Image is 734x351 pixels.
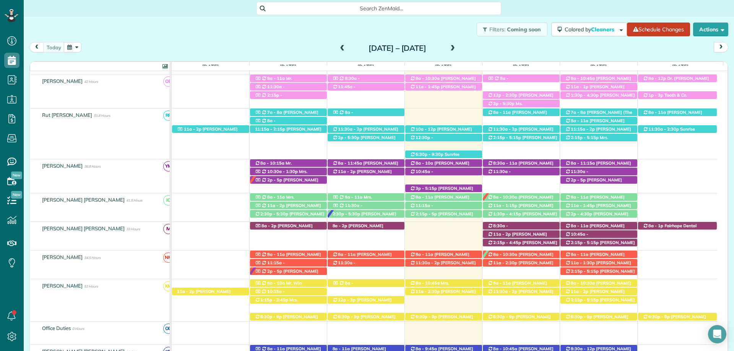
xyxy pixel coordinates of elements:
span: Dr. [PERSON_NAME] ([PHONE_NUMBER], [PHONE_NUMBER]) [643,76,709,92]
div: 120 Pinnacle Ct - Fairhope, ?, ? [405,184,482,192]
div: [STREET_ADDRESS] [405,279,482,287]
span: [PERSON_NAME] ([PHONE_NUMBER]) [487,194,554,205]
span: [PERSON_NAME] ([PHONE_NUMBER]) [177,289,231,299]
div: [STREET_ADDRESS] [483,259,560,267]
div: [STREET_ADDRESS] [328,108,404,116]
span: [PERSON_NAME] ([PHONE_NUMBER]) [487,231,547,242]
span: [PERSON_NAME] ([PHONE_NUMBER]) [410,252,469,262]
div: [STREET_ADDRESS] [560,222,637,230]
span: [PERSON_NAME] ([PHONE_NUMBER]) [410,211,473,222]
div: [STREET_ADDRESS] [250,267,327,275]
div: [STREET_ADDRESS] [328,222,404,230]
span: [PERSON_NAME] ([PHONE_NUMBER]) [255,252,321,262]
div: [STREET_ADDRESS] [328,125,404,133]
div: [STREET_ADDRESS] [483,279,560,287]
div: [STREET_ADDRESS] [560,251,637,259]
span: [PERSON_NAME] (Fairhope Pediatrics) ([PHONE_NUMBER], [PHONE_NUMBER]) [410,314,473,336]
span: 8a - 11:45a [338,160,362,166]
span: 11a - 1:30p [570,260,595,265]
span: 8a - 11a [267,252,285,257]
div: [STREET_ADDRESS] [405,74,482,82]
span: 8a - 11:15a [332,110,354,120]
div: [STREET_ADDRESS][PERSON_NAME] [483,74,560,82]
span: 8a - 11:45a [487,76,509,86]
div: [STREET_ADDRESS] [560,117,637,125]
span: 2p - 5p [267,177,283,183]
span: [PERSON_NAME] ([PHONE_NUMBER]) [487,81,538,92]
div: [STREET_ADDRESS][PERSON_NAME][PERSON_NAME] [560,202,637,210]
div: [STREET_ADDRESS] [405,202,482,210]
span: [PERSON_NAME] ([PHONE_NUMBER]) [255,265,302,276]
span: [PERSON_NAME] ([PHONE_NUMBER]) [410,160,469,171]
span: [PERSON_NAME] ([PHONE_NUMBER]) [332,223,383,234]
div: [STREET_ADDRESS][PERSON_NAME] [172,125,249,133]
span: 8a - 10:15a [260,160,285,166]
span: 6:30p - 9p [260,314,282,319]
span: [PERSON_NAME] ([PHONE_NUMBER], [PHONE_NUMBER]) [410,186,473,202]
span: 10a - 12p [415,126,436,132]
span: 8a - 11a [415,252,434,257]
span: 11:30a - 2:45p [487,169,511,180]
div: [STREET_ADDRESS][PERSON_NAME] [638,125,717,133]
span: Mrs. [PERSON_NAME] ([PHONE_NUMBER]) [565,135,608,151]
span: 8a - 11:30a [332,280,354,291]
div: [STREET_ADDRESS] [250,74,327,82]
span: 1p - 3p [648,92,664,98]
div: [STREET_ADDRESS] [250,125,327,133]
span: 6:30p - 9p [338,314,360,319]
div: [STREET_ADDRESS] [405,259,482,267]
span: [PERSON_NAME] ([PHONE_NUMBER]) [487,260,554,271]
span: Cleaners [591,26,615,33]
div: [STREET_ADDRESS] [250,193,327,201]
div: [STREET_ADDRESS][PERSON_NAME] [560,210,637,218]
span: [PERSON_NAME] ([PHONE_NUMBER]) [487,160,554,171]
span: [PERSON_NAME] ([PHONE_NUMBER]) [332,297,392,308]
span: [PERSON_NAME] ([PHONE_NUMBER]) [410,84,476,95]
span: [PERSON_NAME] ([PHONE_NUMBER]) [565,76,631,86]
div: [STREET_ADDRESS] [638,222,717,230]
span: 11a - 2p [493,231,511,237]
span: [PERSON_NAME] ([PHONE_NUMBER]) [332,169,392,180]
div: [STREET_ADDRESS] [483,159,560,167]
span: [PERSON_NAME] ([PHONE_NUMBER]) [565,203,631,214]
span: 8:30a - 11a [493,160,518,166]
button: Actions [693,23,728,36]
div: [STREET_ADDRESS] [483,210,560,218]
span: [PERSON_NAME] ([PHONE_NUMBER]) [410,208,458,219]
div: [STREET_ADDRESS] [483,202,560,210]
div: [STREET_ADDRESS] [560,230,637,238]
span: [PERSON_NAME] ([PHONE_NUMBER]) [332,211,396,222]
span: [PERSON_NAME] ([PHONE_NUMBER]) [487,228,538,239]
div: [STREET_ADDRESS] [250,210,327,218]
span: 11a - 2p [338,169,356,174]
div: [STREET_ADDRESS][PERSON_NAME] [638,74,717,82]
div: [STREET_ADDRESS] [250,202,327,210]
span: 8a - 10:45a [415,280,440,286]
span: 8a - 11a [648,110,666,115]
span: [PERSON_NAME] ([PHONE_NUMBER]) [332,135,396,146]
span: 11:15a - 1:45p [410,203,434,214]
span: [PERSON_NAME] ([PHONE_NUMBER]) [643,110,702,120]
span: 11a - 2:30p [415,289,440,294]
div: [STREET_ADDRESS] [638,108,717,116]
div: [STREET_ADDRESS][PERSON_NAME] [483,108,560,116]
button: Colored byCleaners [551,23,627,36]
span: [PERSON_NAME] ([PHONE_NUMBER]) [487,92,554,103]
div: [STREET_ADDRESS][US_STATE] [560,239,637,247]
div: [STREET_ADDRESS][PERSON_NAME] [328,313,404,321]
div: [STREET_ADDRESS] [250,176,327,184]
span: [PERSON_NAME] ([PHONE_NUMBER]) [487,280,547,291]
span: 6:30p - 9p [415,314,437,319]
span: 2:15p - 5:15p [570,135,599,140]
span: [PERSON_NAME] ([PHONE_NUMBER]) [332,286,383,296]
div: [STREET_ADDRESS] [250,288,327,296]
span: [PERSON_NAME] ([PHONE_NUMBER]) [255,126,322,137]
span: [PERSON_NAME] ([PHONE_NUMBER]) [332,265,380,276]
span: Sunrise Dermatology ([PHONE_NUMBER]) [410,152,479,162]
div: [STREET_ADDRESS][PERSON_NAME] [328,193,404,201]
span: [PERSON_NAME] ([PHONE_NUMBER]) [255,89,296,100]
span: [PERSON_NAME] ([PHONE_NUMBER]) [410,174,458,185]
span: [PERSON_NAME] (DDN Renovations LLC) ([PHONE_NUMBER]) [177,126,237,143]
span: 8a - 10a [267,280,285,286]
span: [PERSON_NAME] ([PHONE_NUMBER]) [565,269,635,279]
